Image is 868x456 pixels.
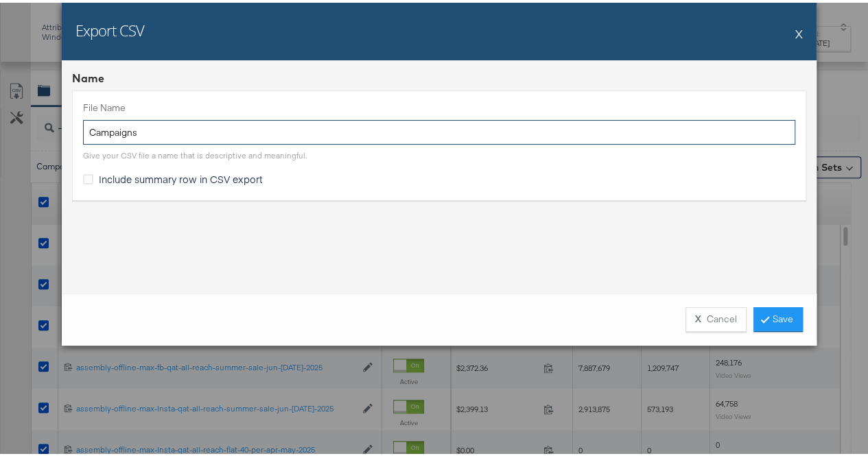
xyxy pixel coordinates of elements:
[75,17,144,38] h2: Export CSV
[72,68,806,84] div: Name
[99,169,263,183] span: Include summary row in CSV export
[685,304,747,329] button: XCancel
[83,99,795,112] label: File Name
[795,17,803,45] button: X
[695,310,701,323] strong: X
[753,304,803,329] a: Save
[83,147,307,158] div: Give your CSV file a name that is descriptive and meaningful.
